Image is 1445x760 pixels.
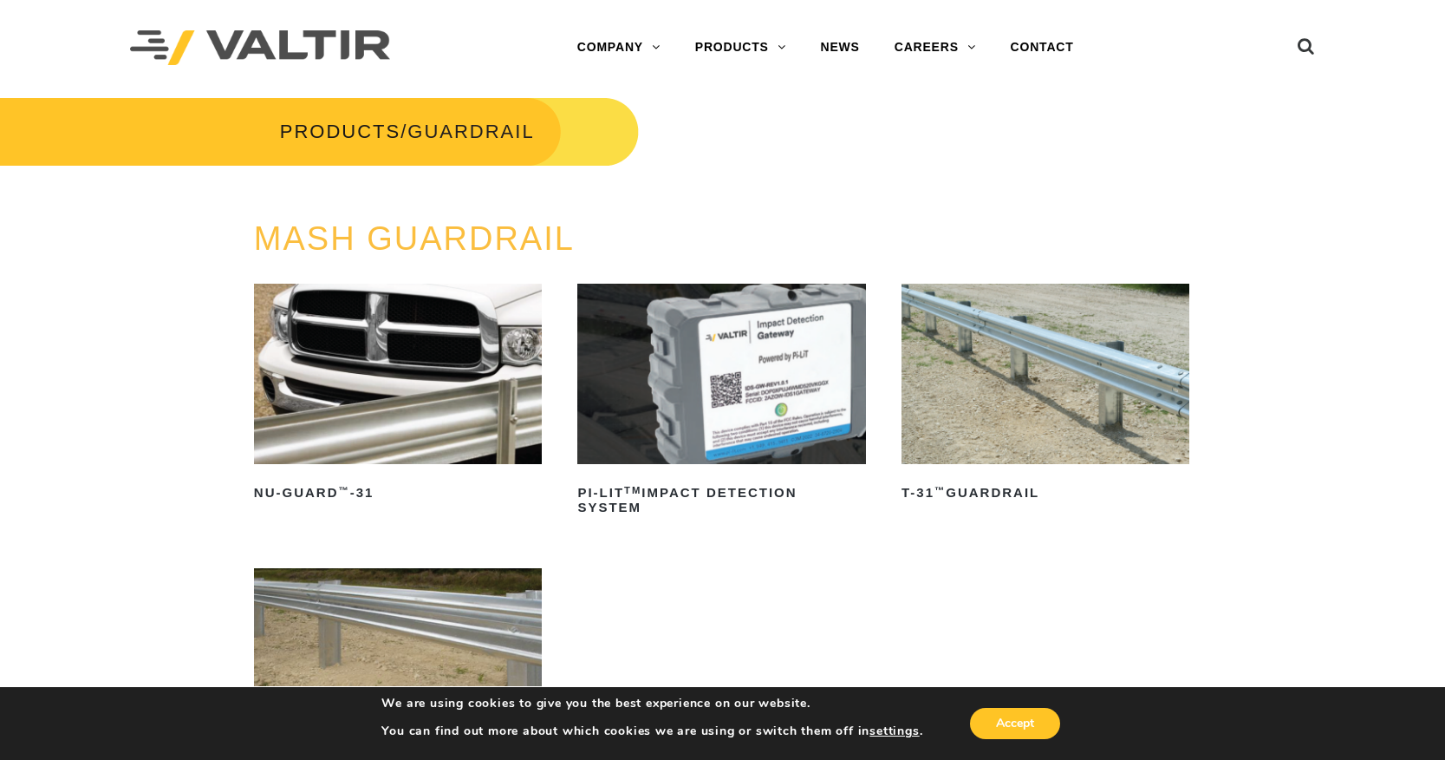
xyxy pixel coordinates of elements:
a: NEWS [804,30,877,65]
button: settings [869,724,919,739]
a: CAREERS [877,30,993,65]
a: NU-GUARD™-31 [254,284,543,507]
sup: ™ [934,485,946,495]
h2: NU-GUARD -31 [254,480,543,508]
h2: T-31 Guardrail [901,480,1190,508]
a: PRODUCTS [678,30,804,65]
a: MASH GUARDRAIL [254,220,575,257]
a: COMPANY [560,30,678,65]
h2: PI-LIT Impact Detection System [577,480,866,521]
span: GUARDRAIL [407,121,534,142]
a: CONTACT [993,30,1091,65]
img: Valtir [130,30,390,66]
p: We are using cookies to give you the best experience on our website. [381,696,922,711]
button: Accept [970,708,1060,739]
a: PI-LITTMImpact Detection System [577,284,866,521]
p: You can find out more about which cookies we are using or switch them off in . [381,724,922,739]
a: PRODUCTS [280,121,400,142]
sup: ™ [339,485,350,495]
a: T-31™Guardrail [901,284,1190,507]
sup: TM [624,485,641,495]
